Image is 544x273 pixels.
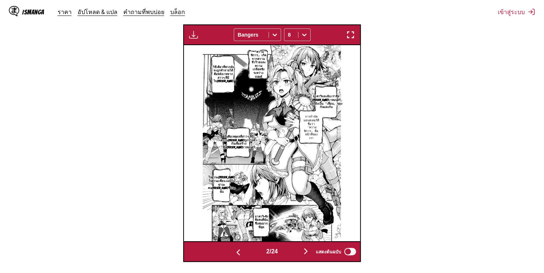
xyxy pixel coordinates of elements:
img: Previous page [234,248,243,257]
span: 2 / 24 [266,248,278,255]
img: Manga Panel [203,45,341,241]
input: แสดงต้นฉบับ [344,248,356,255]
img: IsManga Logo [9,6,19,16]
img: Sign out [528,8,535,16]
div: IsManga [22,9,44,16]
p: ในฐานะ[PERSON_NAME] ในฐานะเพื่อน และในฐานะคน[PERSON_NAME]ชี้แนะฉัน [206,174,237,195]
a: คำถามที่พบบ่อย [123,8,164,16]
p: อาคาริ-ซัง คือคนที่ฉันชื่นชมมากที่สุด [252,213,270,230]
button: เข้าสู่ระบบ [498,7,535,17]
p: อาคาริและฉัน เราคือ 「[PERSON_NAME]เวทมนตร์」 และยังเป็น 「เพื่อน」 ของกันและกัน [308,93,345,110]
img: Next page [301,247,310,256]
span: แสดงต้นฉบับ [316,248,341,255]
p: 「ความพิการ」 เกิดจากความชั่วร้ายและความเกลียดชังระหว่างมนุษย์ [249,49,267,80]
p: นั่นคือเหตุผลที่สาวๆ ที่มีความ[PERSON_NAME]ถูกรวมตัวกันเพื่อสร้าง 「ทีม[PERSON_NAME]เวทมนตร์」 [218,134,259,151]
p: การกำจัดมอนสเตอร์ที่ชื่อว่า 「ความพิการ」 คือหน้าที่ของเรา [302,114,321,141]
a: อัปโหลด & แปล [78,8,117,16]
a: IsManga LogoIsManga [9,6,58,18]
p: วิธีเดียวที่พวกมันจะถูกทำลายได้คือพลังเวทจากสาวๆ ที่มีใจ[PERSON_NAME] [211,64,236,85]
a: บล็อก [170,8,185,16]
img: Enter fullscreen [346,30,355,39]
img: Download translated images [189,30,198,39]
a: ราคา [58,8,72,16]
